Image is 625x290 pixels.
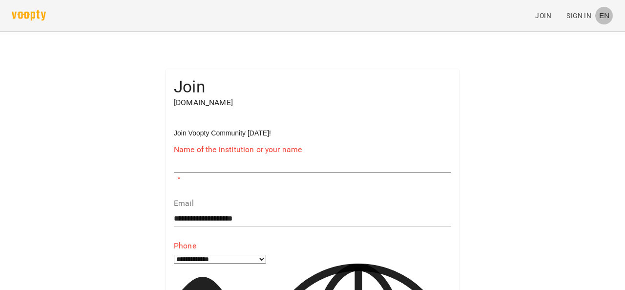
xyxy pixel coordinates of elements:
[531,7,562,24] a: Join
[595,6,613,24] button: EN
[174,146,451,154] label: Name of the institution or your name
[174,255,266,264] select: Phone number country
[535,10,551,22] span: Join
[562,7,595,24] a: Sign In
[566,10,591,22] span: Sign In
[174,242,451,250] label: Phone
[174,97,451,109] p: [DOMAIN_NAME]
[174,200,451,207] label: Email
[12,10,46,21] img: voopty.png
[599,10,609,21] span: EN
[174,77,451,97] h4: Join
